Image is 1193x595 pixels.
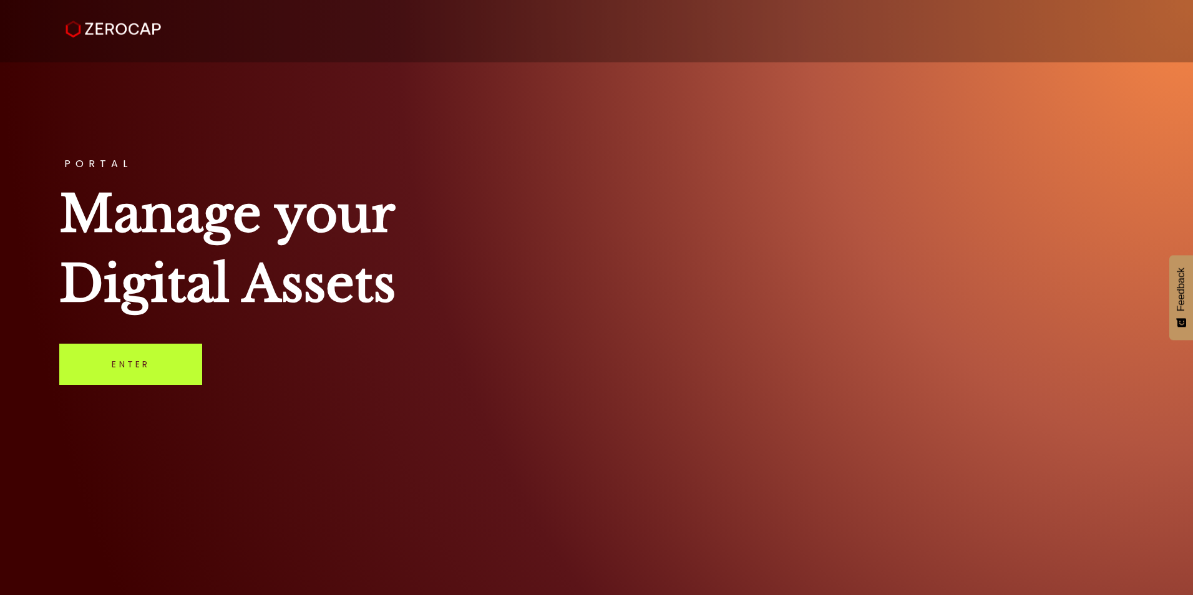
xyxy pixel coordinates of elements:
img: ZeroCap [66,21,161,38]
span: Feedback [1176,268,1187,311]
a: Enter [59,344,202,385]
button: Feedback - Show survey [1169,255,1193,340]
h3: PORTAL [59,159,1133,169]
h1: Manage your Digital Assets [59,179,1133,319]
